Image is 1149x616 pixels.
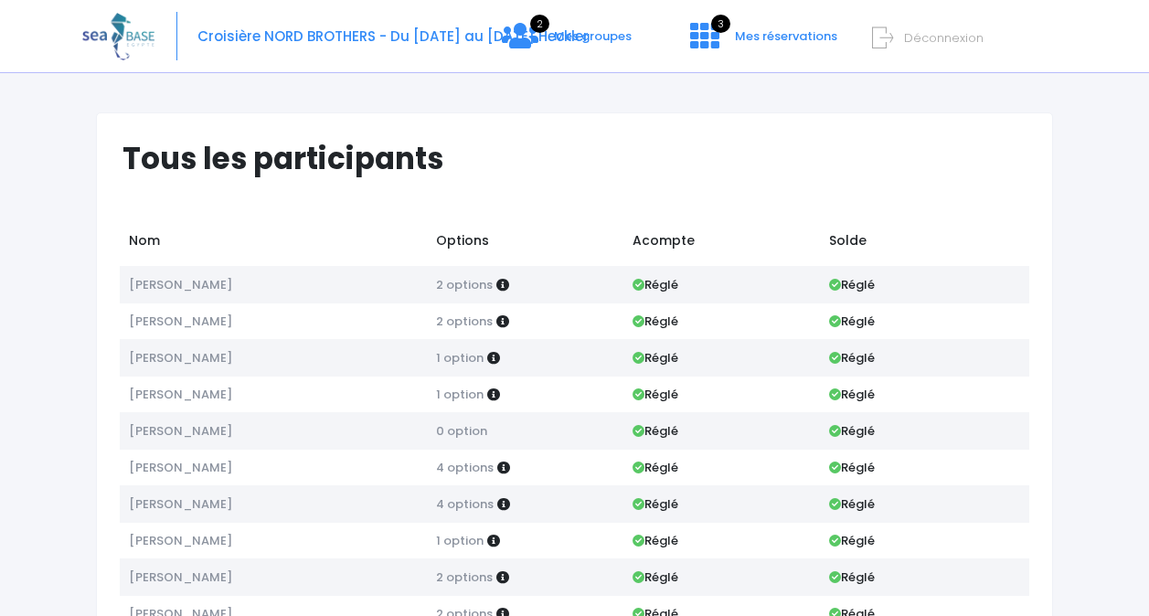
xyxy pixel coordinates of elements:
[129,276,232,293] span: [PERSON_NAME]
[129,349,232,366] span: [PERSON_NAME]
[829,532,875,549] strong: Réglé
[487,34,646,51] a: 2 Mes groupes
[129,495,232,513] span: [PERSON_NAME]
[129,568,232,586] span: [PERSON_NAME]
[676,34,848,51] a: 3 Mes réservations
[436,568,493,586] span: 2 options
[633,313,678,330] strong: Réglé
[711,15,730,33] span: 3
[120,222,427,266] td: Nom
[436,313,493,330] span: 2 options
[129,313,232,330] span: [PERSON_NAME]
[633,422,678,440] strong: Réglé
[436,386,484,403] span: 1 option
[530,15,549,33] span: 2
[436,532,484,549] span: 1 option
[633,532,678,549] strong: Réglé
[633,495,678,513] strong: Réglé
[436,422,487,440] span: 0 option
[633,349,678,366] strong: Réglé
[633,459,678,476] strong: Réglé
[829,313,875,330] strong: Réglé
[122,141,1043,176] h1: Tous les participants
[436,276,493,293] span: 2 options
[829,349,875,366] strong: Réglé
[197,27,589,46] span: Croisière NORD BROTHERS - Du [DATE] au [DATE] Heckler
[129,459,232,476] span: [PERSON_NAME]
[554,27,632,45] span: Mes groupes
[820,222,1029,266] td: Solde
[829,276,875,293] strong: Réglé
[633,276,678,293] strong: Réglé
[129,422,232,440] span: [PERSON_NAME]
[829,459,875,476] strong: Réglé
[129,532,232,549] span: [PERSON_NAME]
[129,386,232,403] span: [PERSON_NAME]
[436,459,494,476] span: 4 options
[436,495,494,513] span: 4 options
[623,222,820,266] td: Acompte
[829,422,875,440] strong: Réglé
[633,568,678,586] strong: Réglé
[427,222,623,266] td: Options
[633,386,678,403] strong: Réglé
[735,27,837,45] span: Mes réservations
[829,568,875,586] strong: Réglé
[436,349,484,366] span: 1 option
[904,29,984,47] span: Déconnexion
[829,386,875,403] strong: Réglé
[829,495,875,513] strong: Réglé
